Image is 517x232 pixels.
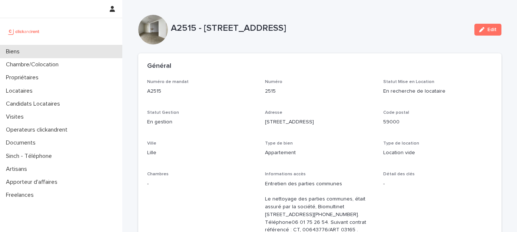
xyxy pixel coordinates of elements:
span: Numéro [265,80,282,84]
p: Locataires [3,87,39,95]
span: Edit [487,27,497,32]
p: En recherche de locataire [383,87,493,95]
p: Chambre/Colocation [3,61,64,68]
span: Détail des clés [383,172,415,176]
button: Edit [474,24,501,36]
span: Chambres [147,172,169,176]
span: Statut Gestion [147,110,179,115]
p: Freelances [3,192,40,199]
p: Sinch - Téléphone [3,153,58,160]
p: 59000 [383,118,493,126]
span: Numéro de mandat [147,80,189,84]
p: Biens [3,48,26,55]
p: Candidats Locataires [3,100,66,107]
p: En gestion [147,118,256,126]
p: Location vide [383,149,493,157]
span: Statut Mise en Location [383,80,434,84]
span: Type de bien [265,141,293,146]
p: Propriétaires [3,74,44,81]
p: Lille [147,149,256,157]
p: Apporteur d'affaires [3,179,63,186]
ringoverc2c-84e06f14122c: Call with Ringover [292,220,328,225]
span: Ville [147,141,156,146]
p: [STREET_ADDRESS] [265,118,374,126]
h2: Général [147,62,171,70]
span: Code postal [383,110,409,115]
p: 2515 [265,87,374,95]
p: Operateurs clickandrent [3,126,73,133]
ringoverc2c-number-84e06f14122c: 06 01 75 26 54 [292,220,328,225]
p: Documents [3,139,42,146]
p: Visites [3,113,30,120]
p: Artisans [3,166,33,173]
span: Adresse [265,110,282,115]
p: Appartement [265,149,374,157]
span: Informations accès [265,172,306,176]
p: - [383,180,493,188]
img: UCB0brd3T0yccxBKYDjQ [6,24,42,39]
p: A2515 - [STREET_ADDRESS] [171,23,468,34]
span: Type de location [383,141,419,146]
p: A2515 [147,87,256,95]
p: - [147,180,256,188]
